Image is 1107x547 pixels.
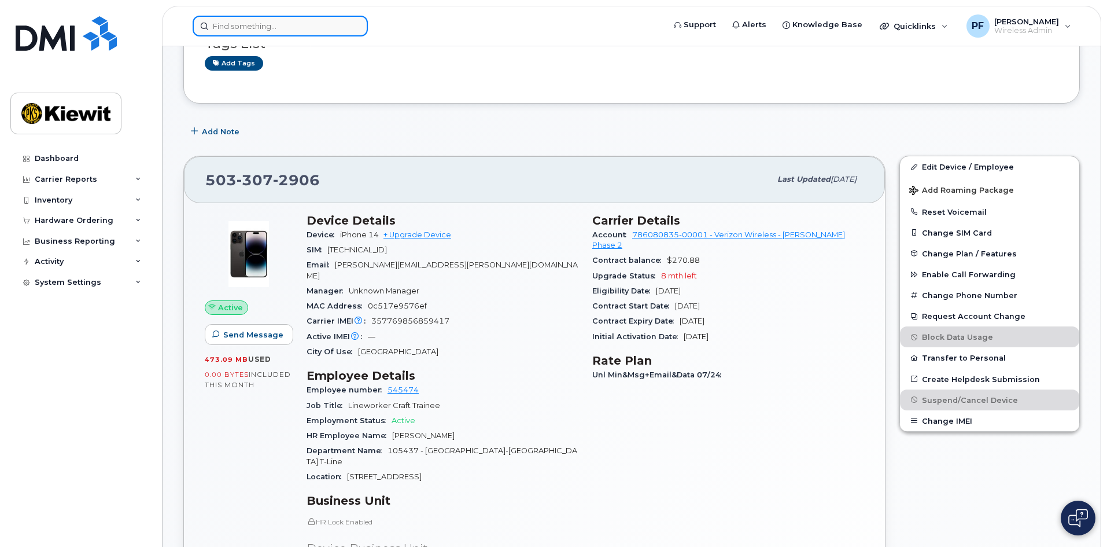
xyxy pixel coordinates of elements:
[592,271,661,280] span: Upgrade Status
[994,17,1059,26] span: [PERSON_NAME]
[388,386,419,394] a: 545474
[742,19,766,31] span: Alerts
[307,517,578,527] p: HR Lock Enabled
[205,36,1058,51] h3: Tags List
[205,355,248,364] span: 473.09 MB
[900,285,1079,306] button: Change Phone Number
[958,14,1079,38] div: Paige Finch
[307,332,368,341] span: Active IMEI
[214,219,283,289] img: image20231002-3703462-njx0qo.jpeg
[183,121,249,142] button: Add Note
[205,56,263,71] a: Add tags
[972,19,984,33] span: PF
[900,264,1079,285] button: Enable Call Forwarding
[667,256,700,265] span: $270.88
[307,230,340,239] span: Device
[900,306,1079,326] button: Request Account Change
[307,446,577,465] span: 105437 - [GEOGRAPHIC_DATA]-[GEOGRAPHIC_DATA] T-Line
[340,230,379,239] span: iPhone 14
[675,302,700,310] span: [DATE]
[900,369,1079,390] a: Create Helpdesk Submission
[592,230,845,249] a: 786080835-00001 - Verizon Wireless - [PERSON_NAME] Phase 2
[592,214,864,227] h3: Carrier Details
[774,13,870,36] a: Knowledge Base
[656,287,681,295] span: [DATE]
[307,260,578,280] span: [PERSON_NAME][EMAIL_ADDRESS][PERSON_NAME][DOMAIN_NAME]
[592,230,632,239] span: Account
[307,287,349,295] span: Manager
[900,410,1079,431] button: Change IMEI
[248,355,271,364] span: used
[368,302,427,310] span: 0c517e9576ef
[205,171,320,189] span: 503
[1068,509,1088,527] img: Open chat
[900,222,1079,243] button: Change SIM Card
[831,175,857,183] span: [DATE]
[684,19,716,31] span: Support
[205,370,249,379] span: 0.00 Bytes
[223,329,283,340] span: Send Message
[202,126,239,137] span: Add Note
[307,245,327,254] span: SIM
[922,395,1018,404] span: Suspend/Cancel Device
[307,317,371,325] span: Carrier IMEI
[371,317,449,325] span: 357769856859417
[661,271,697,280] span: 8 mth left
[193,16,368,36] input: Find something...
[900,201,1079,222] button: Reset Voicemail
[592,302,675,310] span: Contract Start Date
[909,186,1014,197] span: Add Roaming Package
[900,243,1079,264] button: Change Plan / Features
[392,431,455,440] span: [PERSON_NAME]
[392,416,415,425] span: Active
[900,390,1079,410] button: Suspend/Cancel Device
[327,245,387,254] span: [TECHNICAL_ID]
[307,446,388,455] span: Department Name
[218,302,243,313] span: Active
[307,431,392,440] span: HR Employee Name
[349,287,419,295] span: Unknown Manager
[307,494,578,508] h3: Business Unit
[237,171,273,189] span: 307
[900,156,1079,177] a: Edit Device / Employee
[358,347,438,356] span: [GEOGRAPHIC_DATA]
[307,369,578,383] h3: Employee Details
[205,370,291,389] span: included this month
[307,386,388,394] span: Employee number
[592,354,864,368] h3: Rate Plan
[592,317,680,325] span: Contract Expiry Date
[680,317,704,325] span: [DATE]
[307,401,348,410] span: Job Title
[307,260,335,269] span: Email
[307,347,358,356] span: City Of Use
[724,13,774,36] a: Alerts
[592,256,667,265] span: Contract balance
[368,332,375,341] span: —
[922,270,1016,279] span: Enable Call Forwarding
[900,178,1079,201] button: Add Roaming Package
[872,14,956,38] div: Quicklinks
[307,472,347,481] span: Location
[307,416,392,425] span: Employment Status
[894,21,936,31] span: Quicklinks
[777,175,831,183] span: Last updated
[307,302,368,310] span: MAC Address
[307,214,578,227] h3: Device Details
[273,171,320,189] span: 2906
[666,13,724,36] a: Support
[592,287,656,295] span: Eligibility Date
[900,326,1079,347] button: Block Data Usage
[922,249,1017,258] span: Change Plan / Features
[383,230,451,239] a: + Upgrade Device
[900,347,1079,368] button: Transfer to Personal
[348,401,440,410] span: Lineworker Craft Trainee
[792,19,862,31] span: Knowledge Base
[994,26,1059,35] span: Wireless Admin
[684,332,709,341] span: [DATE]
[592,332,684,341] span: Initial Activation Date
[205,324,293,345] button: Send Message
[592,370,727,379] span: Unl Min&Msg+Email&Data 07/24
[347,472,422,481] span: [STREET_ADDRESS]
